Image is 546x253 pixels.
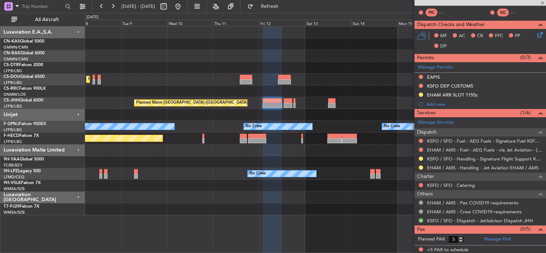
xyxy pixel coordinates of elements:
[255,4,285,9] span: Refresh
[427,165,538,171] a: EHAM / AMS - Handling - Jet Aviation EHAM / AMS
[495,33,503,40] span: FFC
[86,14,99,20] div: [DATE]
[8,14,78,25] button: All Aircraft
[4,204,39,209] a: T7-PJ29Falcon 7X
[305,20,351,26] div: Sat 13
[213,20,259,26] div: Thu 11
[427,200,518,206] a: EHAM / AMS - Pax COVID19 requirements
[427,209,522,215] a: EHAM / AMS - Crew COVID19 requirements
[4,45,28,50] a: GMMN/CMN
[397,20,443,26] div: Mon 15
[4,86,46,91] a: CS-RRCFalcon 900LX
[22,1,63,12] input: Trip Number
[427,182,475,188] a: KSFO / SFO - Catering
[440,33,447,40] span: MF
[4,157,44,162] a: 9H-YAAGlobal 5000
[4,157,20,162] span: 9H-YAA
[484,236,511,243] a: Manage PAX
[427,218,533,224] a: KSFO / SFO - Dispatch - JetAdvisor Dispatch JHH
[418,236,445,243] label: Planned PAX
[427,83,473,89] div: KSFO DEP CUSTOMS
[417,54,434,62] span: Permits
[440,43,447,50] span: DP
[417,128,437,137] span: Dispatch
[88,74,201,85] div: Planned Maint [GEOGRAPHIC_DATA] ([GEOGRAPHIC_DATA])
[520,54,531,61] span: (0/3)
[511,9,527,16] div: - -
[4,75,20,79] span: CS-DOU
[459,33,465,40] span: AC
[417,225,425,234] span: Pax
[4,169,41,173] a: 9H-LPZLegacy 500
[426,101,542,107] div: Add new
[259,20,305,26] div: Fri 12
[417,109,436,117] span: Services
[4,122,46,126] a: F-GPNJFalcon 900EX
[427,138,542,144] a: KSFO / SFO - Fuel - AEG Fuels - Signature Fuel KSFO / SFO
[427,156,542,162] a: KSFO / SFO - Handling - Signature Flight Support KSFO / SFO
[427,147,542,153] a: EHAM / AMS - Fuel - AEG Fuels - via Jet Aviation - [GEOGRAPHIC_DATA] / AMS
[417,21,485,29] span: Dispatch Checks and Weather
[426,9,437,16] div: PIC
[136,98,249,108] div: Planned Maint [GEOGRAPHIC_DATA] ([GEOGRAPHIC_DATA])
[4,68,22,74] a: LFPB/LBG
[4,210,25,215] a: WMSA/SZB
[19,17,75,22] span: All Aircraft
[244,1,287,12] button: Refresh
[121,3,155,10] span: [DATE] - [DATE]
[417,190,433,198] span: Others
[4,181,21,185] span: 9H-VSLK
[439,9,455,16] div: - -
[4,174,24,180] a: LFMD/CEQ
[515,33,520,40] span: FP
[417,173,434,181] span: Charter
[4,51,45,55] a: CN-RAKGlobal 6000
[497,9,509,16] div: SIC
[4,39,44,44] a: CN-KASGlobal 5000
[121,20,167,26] div: Tue 9
[4,92,26,97] a: DNMM/LOS
[4,86,19,91] span: CS-RRC
[4,75,45,79] a: CS-DOUGlobal 6500
[477,33,483,40] span: CR
[4,134,19,138] span: F-HECD
[4,63,19,67] span: CS-DTR
[351,20,397,26] div: Sun 14
[4,56,28,62] a: GMMN/CMN
[4,181,41,185] a: 9H-VSLKFalcon 7X
[4,80,22,85] a: LFPB/LBG
[520,109,531,116] span: (1/6)
[4,98,43,103] a: CS-JHHGlobal 6000
[418,64,453,71] a: Manage Permits
[249,168,266,179] div: No Crew
[427,92,478,98] div: EHAM ARR SLOT 1155z
[4,169,18,173] span: 9H-LPZ
[4,134,39,138] a: F-HECDFalcon 7X
[75,20,121,26] div: Mon 8
[4,204,20,209] span: T7-PJ29
[4,51,20,55] span: CN-RAK
[4,122,19,126] span: F-GPNJ
[4,63,43,67] a: CS-DTRFalcon 2000
[520,225,531,233] span: (0/5)
[4,186,25,192] a: WMSA/SZB
[4,163,23,168] a: FCBB/BZV
[167,20,213,26] div: Wed 10
[418,119,454,126] a: Manage Services
[384,121,400,132] div: No Crew
[4,39,20,44] span: CN-KAS
[4,139,22,144] a: LFPB/LBG
[245,121,262,132] div: No Crew
[4,98,19,103] span: CS-JHH
[4,127,22,133] a: LFPB/LBG
[4,104,22,109] a: LFPB/LBG
[427,74,440,80] div: EAPIS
